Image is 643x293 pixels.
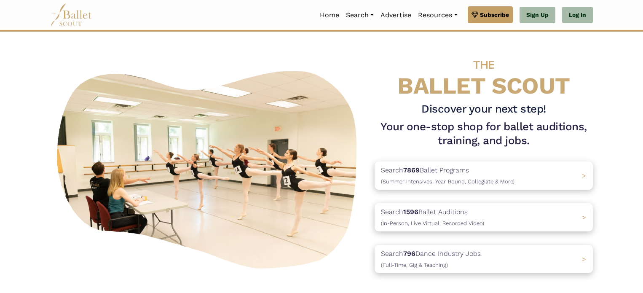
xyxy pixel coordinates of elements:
[381,207,484,228] p: Search Ballet Auditions
[375,245,593,273] a: Search796Dance Industry Jobs(Full-Time, Gig & Teaching) >
[582,172,586,180] span: >
[472,10,478,19] img: gem.svg
[562,7,593,24] a: Log In
[375,203,593,231] a: Search1596Ballet Auditions(In-Person, Live Virtual, Recorded Video) >
[403,166,420,174] b: 7869
[473,58,494,72] span: THE
[381,248,481,270] p: Search Dance Industry Jobs
[316,6,343,24] a: Home
[375,120,593,148] h1: Your one-stop shop for ballet auditions, training, and jobs.
[403,250,415,258] b: 796
[468,6,513,23] a: Subscribe
[381,220,484,226] span: (In-Person, Live Virtual, Recorded Video)
[415,6,461,24] a: Resources
[375,161,593,190] a: Search7869Ballet Programs(Summer Intensives, Year-Round, Collegiate & More)>
[377,6,415,24] a: Advertise
[375,48,593,99] h4: BALLET SCOUT
[343,6,377,24] a: Search
[381,165,514,186] p: Search Ballet Programs
[381,178,514,185] span: (Summer Intensives, Year-Round, Collegiate & More)
[582,213,586,221] span: >
[375,102,593,116] h3: Discover your next step!
[582,255,586,263] span: >
[381,262,448,268] span: (Full-Time, Gig & Teaching)
[50,62,368,274] img: A group of ballerinas talking to each other in a ballet studio
[403,208,418,216] b: 1596
[520,7,555,24] a: Sign Up
[480,10,509,19] span: Subscribe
